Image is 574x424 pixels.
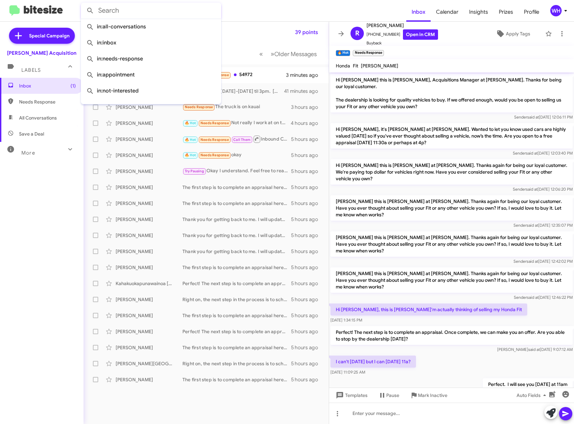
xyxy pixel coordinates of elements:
[21,67,41,73] span: Labels
[7,50,77,56] div: [PERSON_NAME] Acquisition
[291,200,323,207] div: 5 hours ago
[361,63,398,69] span: [PERSON_NAME]
[284,88,323,94] div: 41 minutes ago
[330,303,527,315] p: Hi [PERSON_NAME], this is [PERSON_NAME]'m actually thinking of selling my Honda Fit
[271,50,274,58] span: »
[185,153,196,157] span: 🔥 Hot
[182,200,291,207] div: The first step is to complete an appraisal here at the dealership. Once we complete an inspection...
[182,376,291,383] div: The first step is to complete an appraisal here at the dealership. Once we complete an inspection...
[506,28,530,40] span: Apply Tags
[406,2,431,22] a: Inbox
[330,356,416,368] p: I can't [DATE] but I can [DATE] 11a?
[291,280,323,287] div: 5 hours ago
[274,50,317,58] span: Older Messages
[519,2,545,22] span: Profile
[182,71,286,79] div: 54972
[291,104,323,111] div: 3 hours ago
[116,328,182,335] div: [PERSON_NAME]
[116,360,182,367] div: [PERSON_NAME][GEOGRAPHIC_DATA]
[291,216,323,223] div: 5 hours ago
[513,151,573,156] span: Sender [DATE] 12:03:40 PM
[330,231,573,257] p: [PERSON_NAME] this is [PERSON_NAME] at [PERSON_NAME]. Thanks again for being our loyal customer. ...
[493,2,519,22] a: Prizes
[182,88,284,94] div: We are available [DATE]-[DATE] til 3pm. [DATE] til 1pm
[185,121,196,125] span: 🔥 Hot
[86,83,216,99] span: in:not-interested
[182,151,291,159] div: okay
[116,264,182,271] div: [PERSON_NAME]
[182,328,291,335] div: Perfect! The next step is to complete an appraisal. Once complete, we can make you an offer. Are ...
[367,21,438,29] span: [PERSON_NAME]
[182,119,291,127] div: Not really I work at on the docks of Yb we work long hours 7 days a week
[526,187,538,192] span: said at
[116,200,182,207] div: [PERSON_NAME]
[291,152,323,159] div: 5 hours ago
[291,136,323,143] div: 5 hours ago
[527,259,538,264] span: said at
[291,328,323,335] div: 5 hours ago
[182,360,291,367] div: Right on, the next step in the process is to schedule an appointment so I can appraise your vehic...
[182,167,291,175] div: Okay I understand. Feel free to reach out if I can help in the future!👍
[355,28,360,39] span: R
[259,50,263,58] span: «
[185,105,213,109] span: Needs Response
[527,295,539,300] span: said at
[182,248,291,255] div: Thank you for getting back to me. I will update my records.
[233,138,251,142] span: Call Them
[182,344,291,351] div: The first step is to complete an appraisal here at the dealership. Once we complete an inspection...
[86,35,216,51] span: in:inbox
[286,72,323,78] div: 3 minutes ago
[86,51,216,67] span: in:needs-response
[255,47,267,61] button: Previous
[464,2,493,22] span: Insights
[116,344,182,351] div: [PERSON_NAME]
[403,29,438,40] a: Open in CRM
[329,389,373,401] button: Templates
[353,63,358,69] span: Fit
[81,3,221,19] input: Search
[330,195,573,221] p: [PERSON_NAME] this is [PERSON_NAME] at [PERSON_NAME]. Thanks again for being our loyal customer. ...
[200,138,229,142] span: Needs Response
[431,2,464,22] a: Calendar
[182,184,291,191] div: The first step is to complete an appraisal here at the dealership. Once we complete an inspection...
[330,159,573,185] p: Hi [PERSON_NAME] this is [PERSON_NAME] at [PERSON_NAME]. Thanks again for being our loyal custome...
[386,389,399,401] span: Pause
[182,103,291,111] div: The truck is on kauai
[182,232,291,239] div: Thank you for getting back to me. I will update my records.
[116,280,182,287] div: Kahakuokapunawainoa [PERSON_NAME]
[517,389,549,401] span: Auto Fields
[182,312,291,319] div: The first step is to complete an appraisal here at the dealership. Once we complete an inspection...
[29,32,69,39] span: Special Campaign
[86,67,216,83] span: in:appointment
[182,264,291,271] div: The first step is to complete an appraisal here at the dealership. Once we complete an inspection...
[367,40,438,46] span: Buyback
[291,376,323,383] div: 5 hours ago
[19,115,57,121] span: All Conversations
[185,138,196,142] span: 🔥 Hot
[291,312,323,319] div: 5 hours ago
[200,153,229,157] span: Needs Response
[336,50,350,56] small: 🔥 Hot
[334,389,368,401] span: Templates
[291,120,323,127] div: 4 hours ago
[330,74,573,113] p: Hi [PERSON_NAME] this is [PERSON_NAME], Acquisitions Manager at [PERSON_NAME]. Thanks for being o...
[513,187,573,192] span: Sender [DATE] 12:06:20 PM
[116,120,182,127] div: [PERSON_NAME]
[418,389,447,401] span: Mark Inactive
[9,28,75,44] a: Special Campaign
[511,389,554,401] button: Auto Fields
[291,264,323,271] div: 5 hours ago
[19,98,76,105] span: Needs Response
[19,82,76,89] span: Inbox
[514,295,573,300] span: Sender [DATE] 12:46:22 PM
[182,296,291,303] div: Right on, the next step in the process is to schedule an appointment so I can appraise your vehic...
[291,344,323,351] div: 5 hours ago
[116,216,182,223] div: [PERSON_NAME]
[19,131,44,137] span: Save a Deal
[86,19,216,35] span: in:all-conversations
[497,347,573,352] span: [PERSON_NAME] [DATE] 9:07:12 AM
[336,63,350,69] span: Honda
